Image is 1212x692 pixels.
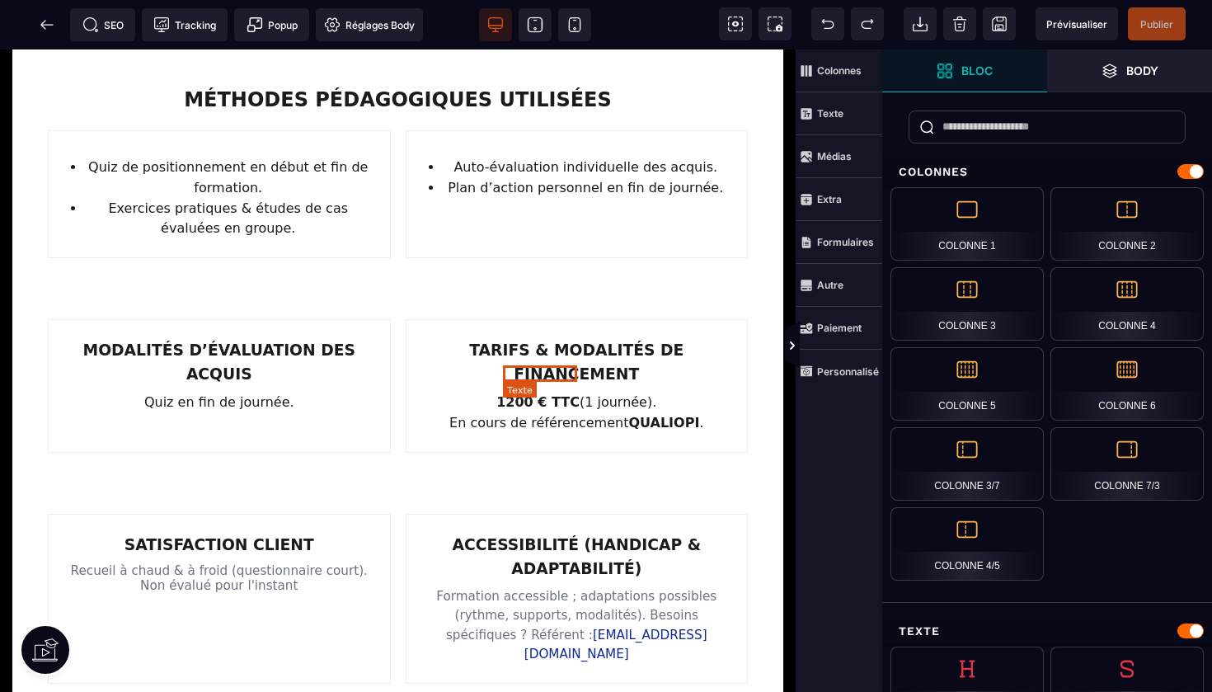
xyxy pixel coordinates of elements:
h3: ACCESSIBILITÉ (HANDICAP & ADAPTABILITÉ) [425,483,730,531]
div: Colonne 4/5 [890,507,1044,581]
span: Nettoyage [943,7,976,40]
strong: Texte [817,107,843,120]
span: Favicon [316,8,423,41]
span: Importer [904,7,937,40]
h3: TARIFS & MODALITÉS DE FINANCEMENT [425,289,730,337]
span: Aperçu [1036,7,1118,40]
p: Formation accessible ; adaptations possibles (rythme, supports, modalités). Besoins spécifiques ?... [425,538,730,615]
strong: Body [1126,64,1158,77]
div: Texte [882,616,1212,647]
span: Retour [31,8,63,41]
span: Capture d'écran [759,7,792,40]
span: Métadata SEO [70,8,135,41]
span: Autre [796,264,882,307]
span: Tracking [153,16,216,33]
strong: Paiement [817,322,862,334]
strong: Médias [817,150,852,162]
span: Voir bureau [479,8,512,41]
p: Recueil à chaud & à froid (questionnaire court). Non évalué pour l'instant [67,514,372,544]
span: Défaire [811,7,844,40]
div: Colonne 7/3 [1050,427,1204,501]
strong: QUALIOPI [628,365,699,381]
span: Voir mobile [558,8,591,41]
div: Colonne 6 [1050,347,1204,421]
strong: Personnalisé [817,365,879,378]
span: Personnalisé [796,350,882,393]
span: Médias [796,135,882,178]
span: Enregistrer [983,7,1016,40]
strong: Colonnes [817,64,862,77]
div: Colonne 2 [1050,187,1204,261]
span: Rétablir [851,7,884,40]
h3: MODALITÉS D’ÉVALUATION DES ACQUIS [67,289,372,337]
span: Popup [247,16,298,33]
span: Paiement [796,307,882,350]
span: Enregistrer le contenu [1128,7,1186,40]
span: SEO [82,16,124,33]
div: Colonnes [882,157,1212,187]
span: Prévisualiser [1046,18,1107,31]
strong: 1200 € TTC [496,345,580,360]
p: (1 journée). [425,343,730,364]
li: Exercices pratiques & études de cas évaluées en groupe. [85,149,372,191]
div: Colonne 1 [890,187,1044,261]
span: Publier [1140,18,1173,31]
p: Quiz en fin de journée. [67,343,372,364]
a: [EMAIL_ADDRESS][DOMAIN_NAME] [524,578,707,613]
span: Réglages Body [324,16,415,33]
span: Ouvrir les calques [1047,49,1212,92]
strong: Bloc [961,64,993,77]
p: En cours de référencement . [425,364,730,384]
strong: Autre [817,279,843,291]
span: Colonnes [796,49,882,92]
span: Extra [796,178,882,221]
strong: Formulaires [817,236,874,248]
div: Colonne 3 [890,267,1044,341]
li: Plan d’action personnel en fin de journée. [443,129,730,149]
li: Auto-évaluation individuelle des acquis. [443,108,730,129]
div: Colonne 3/7 [890,427,1044,501]
span: Code de suivi [142,8,228,41]
span: Créer une alerte modale [234,8,309,41]
strong: Extra [817,193,842,205]
span: Texte [796,92,882,135]
span: Afficher les vues [882,322,899,371]
span: Voir tablette [519,8,552,41]
div: Colonne 5 [890,347,1044,421]
span: Voir les composants [719,7,752,40]
span: Formulaires [796,221,882,264]
li: Quiz de positionnement en début et fin de formation. [85,108,372,149]
div: Colonne 4 [1050,267,1204,341]
h3: SATISFACTION CLIENT [67,483,372,507]
h2: MÉTHODES PÉDAGOGIQUES UTILISÉES [48,35,748,66]
span: Ouvrir les blocs [882,49,1047,92]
